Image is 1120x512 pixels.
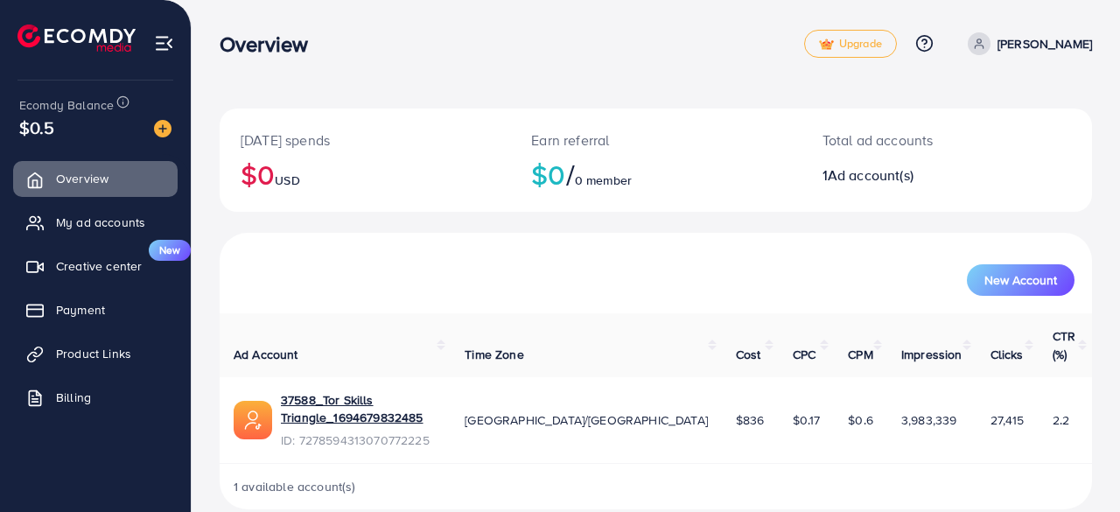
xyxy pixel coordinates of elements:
[793,411,821,429] span: $0.17
[822,130,998,151] p: Total ad accounts
[234,478,356,495] span: 1 available account(s)
[13,249,178,284] a: Creative centerNew
[465,411,708,429] span: [GEOGRAPHIC_DATA]/[GEOGRAPHIC_DATA]
[1053,327,1075,362] span: CTR (%)
[531,130,780,151] p: Earn referral
[154,33,174,53] img: menu
[154,120,171,137] img: image
[241,158,489,191] h2: $0
[804,30,897,58] a: tickUpgrade
[241,130,489,151] p: [DATE] spends
[56,257,142,275] span: Creative center
[275,172,299,189] span: USD
[566,154,575,194] span: /
[819,39,834,51] img: tick
[828,165,913,185] span: Ad account(s)
[13,336,178,371] a: Product Links
[736,411,765,429] span: $836
[19,115,55,140] span: $0.5
[990,411,1025,429] span: 27,415
[848,346,872,363] span: CPM
[531,158,780,191] h2: $0
[17,25,136,52] img: logo
[149,240,191,261] span: New
[234,346,298,363] span: Ad Account
[13,380,178,415] a: Billing
[901,346,962,363] span: Impression
[822,167,998,184] h2: 1
[1046,433,1107,499] iframe: Chat
[961,32,1092,55] a: [PERSON_NAME]
[984,274,1057,286] span: New Account
[736,346,761,363] span: Cost
[281,431,437,449] span: ID: 7278594313070772225
[56,301,105,319] span: Payment
[848,411,873,429] span: $0.6
[56,345,131,362] span: Product Links
[13,161,178,196] a: Overview
[967,264,1074,296] button: New Account
[281,391,437,427] a: 37588_Tor Skills Triangle_1694679832485
[56,214,145,231] span: My ad accounts
[13,292,178,327] a: Payment
[220,32,322,57] h3: Overview
[575,172,632,189] span: 0 member
[819,38,882,51] span: Upgrade
[990,346,1024,363] span: Clicks
[13,205,178,240] a: My ad accounts
[1053,411,1069,429] span: 2.2
[56,389,91,406] span: Billing
[234,401,272,439] img: ic-ads-acc.e4c84228.svg
[901,411,956,429] span: 3,983,339
[997,33,1092,54] p: [PERSON_NAME]
[56,170,108,187] span: Overview
[793,346,815,363] span: CPC
[465,346,523,363] span: Time Zone
[19,96,114,114] span: Ecomdy Balance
